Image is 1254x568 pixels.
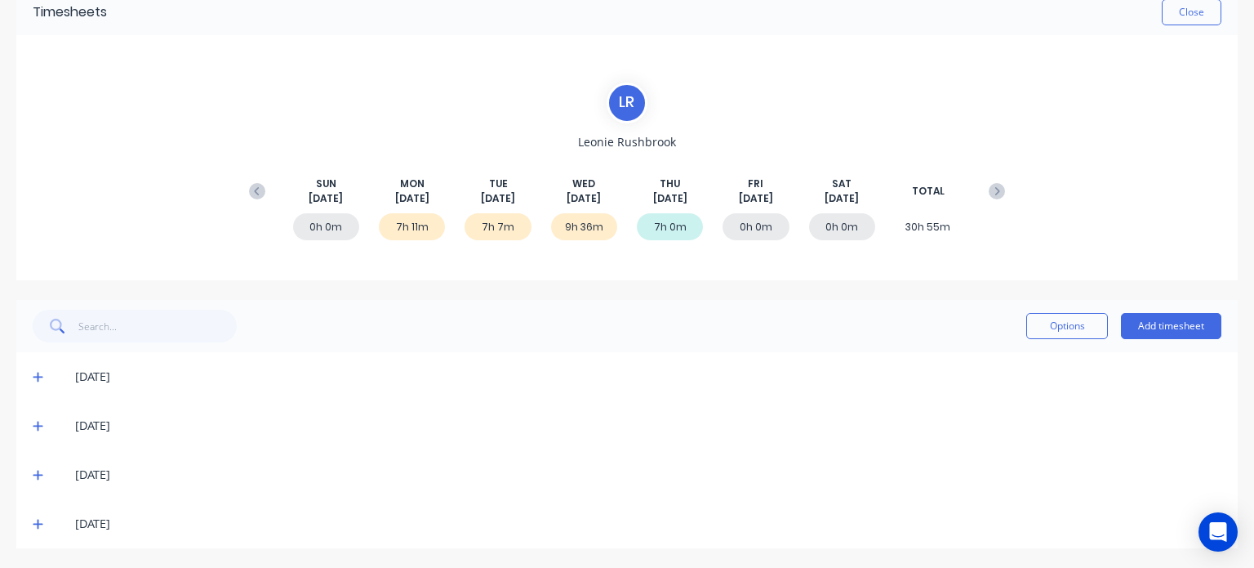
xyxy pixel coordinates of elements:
div: 7h 7m [465,213,531,240]
span: SAT [832,177,852,191]
div: 0h 0m [809,213,875,240]
div: 0h 0m [293,213,359,240]
div: 9h 36m [551,213,617,240]
div: 30h 55m [895,213,961,240]
span: [DATE] [653,191,687,206]
span: TUE [489,177,508,191]
span: THU [660,177,680,191]
div: [DATE] [75,417,1221,435]
span: Leonie Rushbrook [578,133,676,150]
span: TOTAL [912,184,945,199]
span: [DATE] [395,191,429,206]
span: FRI [748,177,763,191]
div: 7h 0m [637,213,703,240]
div: Timesheets [33,2,107,22]
div: [DATE] [75,515,1221,533]
div: Open Intercom Messenger [1198,512,1238,552]
span: MON [400,177,425,191]
div: [DATE] [75,466,1221,484]
button: Options [1026,313,1108,339]
div: L R [607,83,647,123]
span: [DATE] [739,191,773,206]
div: 7h 11m [379,213,445,240]
button: Add timesheet [1121,313,1221,339]
span: [DATE] [309,191,343,206]
div: 0h 0m [723,213,789,240]
span: [DATE] [481,191,515,206]
span: [DATE] [825,191,859,206]
input: Search... [78,310,238,342]
span: [DATE] [567,191,601,206]
div: [DATE] [75,368,1221,386]
span: WED [572,177,595,191]
span: SUN [316,177,336,191]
